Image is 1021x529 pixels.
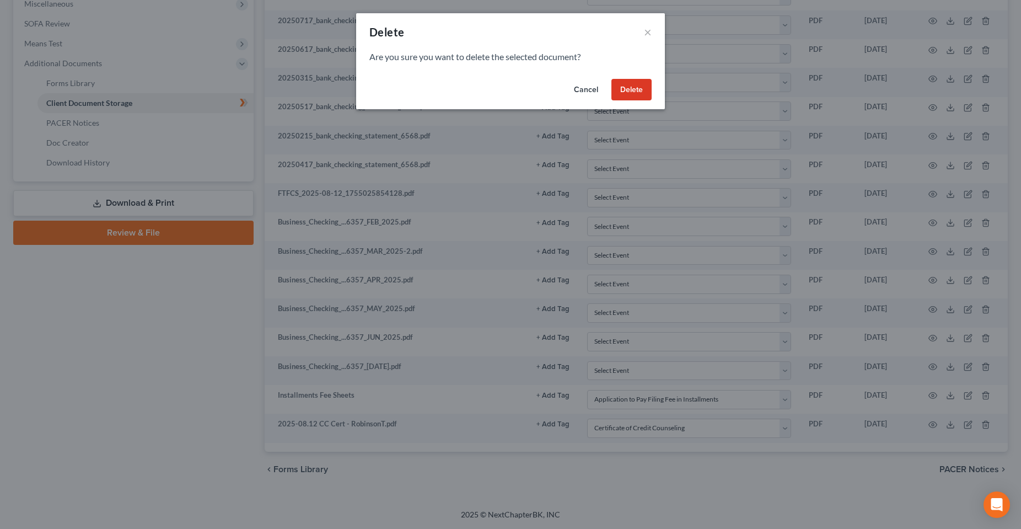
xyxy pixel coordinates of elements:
button: Cancel [565,79,607,101]
button: × [644,25,652,39]
div: Open Intercom Messenger [984,491,1010,518]
div: Delete [369,24,404,40]
button: Delete [611,79,652,101]
p: Are you sure you want to delete the selected document? [369,51,652,63]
